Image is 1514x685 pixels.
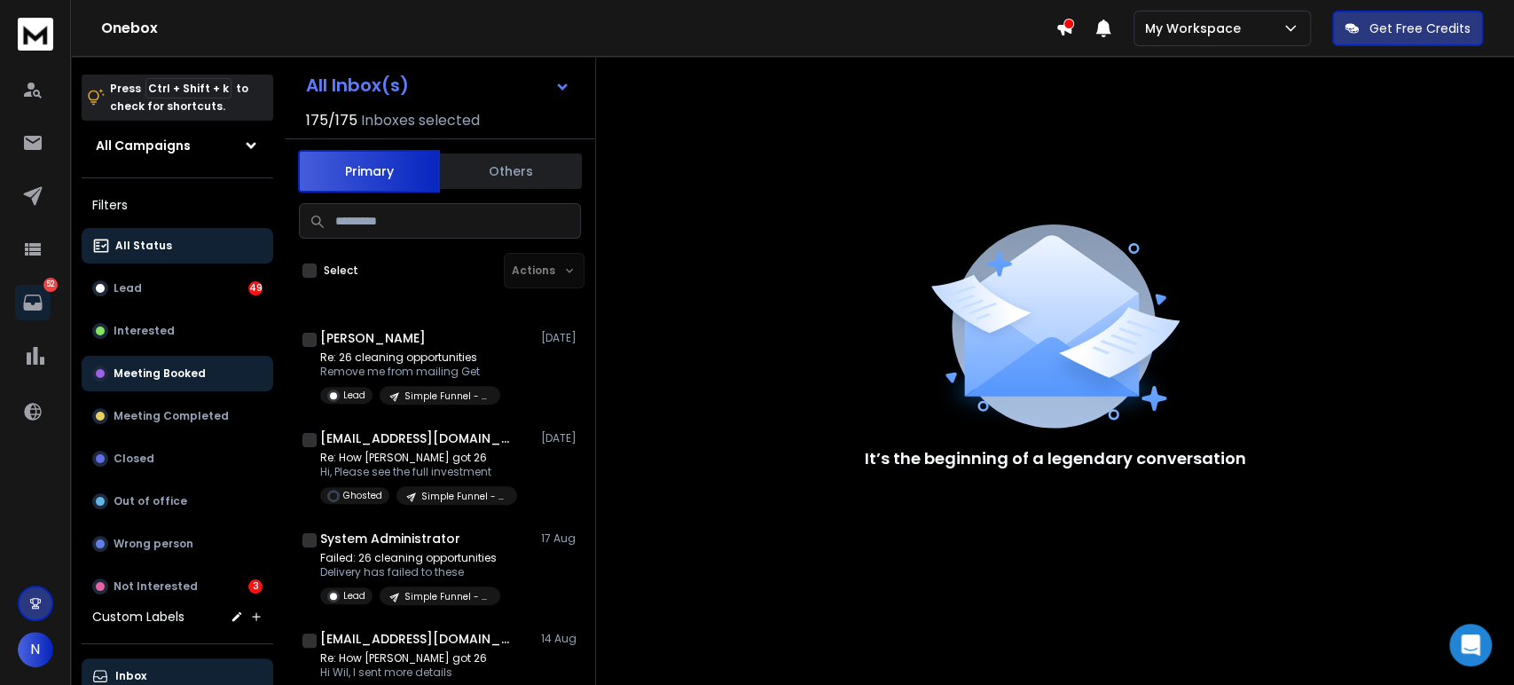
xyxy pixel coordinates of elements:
div: 3 [248,579,263,594]
p: Hi, Please see the full investment [320,465,517,479]
button: Meeting Completed [82,398,273,434]
button: Closed [82,441,273,476]
p: Delivery has failed to these [320,565,500,579]
button: Get Free Credits [1332,11,1483,46]
button: Interested [82,313,273,349]
p: 14 Aug [541,632,581,646]
div: 49 [248,281,263,295]
span: 175 / 175 [306,110,357,131]
h1: Onebox [101,18,1055,39]
p: All Status [115,239,172,253]
p: Meeting Completed [114,409,229,423]
h1: [PERSON_NAME] [320,329,426,347]
p: 52 [43,278,58,292]
button: N [18,632,53,667]
p: Interested [114,324,175,338]
h3: Filters [82,193,273,217]
p: [DATE] [541,331,581,345]
h3: Inboxes selected [361,110,480,131]
p: Failed: 26 cleaning opportunities [320,551,500,565]
h1: System Administrator [320,530,460,547]
label: Select [324,264,358,278]
p: Lead [343,589,365,602]
p: It’s the beginning of a legendary conversation [865,446,1246,471]
button: All Inbox(s) [292,67,584,103]
img: logo [18,18,53,51]
p: Simple Funnel - CC - Lead Magnet [404,390,490,403]
p: [DATE] [541,431,581,445]
button: Lead49 [82,271,273,306]
button: Primary [298,150,440,193]
p: Remove me from mailing Get [320,365,500,379]
span: Ctrl + Shift + k [145,78,231,98]
h1: All Inbox(s) [306,76,409,94]
p: Inbox [115,669,146,683]
h1: [EMAIL_ADDRESS][DOMAIN_NAME] [320,630,515,648]
p: Simple Funnel - CC - Lead Magnet [421,490,506,503]
button: All Campaigns [82,128,273,163]
button: All Status [82,228,273,264]
a: 52 [15,285,51,320]
button: Out of office [82,484,273,519]
h1: All Campaigns [96,137,191,154]
button: Meeting Booked [82,356,273,391]
button: Not Interested3 [82,569,273,604]
p: Meeting Booked [114,366,206,381]
div: Open Intercom Messenger [1449,624,1492,666]
p: 17 Aug [541,531,581,546]
p: Press to check for shortcuts. [110,80,248,115]
p: Simple Funnel - CC - Lead Magnet [404,590,490,603]
p: Wrong person [114,537,193,551]
p: Ghosted [343,489,382,502]
button: Wrong person [82,526,273,562]
p: Lead [114,281,142,295]
h3: Custom Labels [92,608,184,626]
p: Out of office [114,494,187,508]
p: Get Free Credits [1369,20,1471,37]
p: Re: How [PERSON_NAME] got 26 [320,651,525,665]
h1: [EMAIL_ADDRESS][DOMAIN_NAME] [320,429,515,447]
button: Others [440,152,582,191]
p: Lead [343,389,365,402]
p: My Workspace [1145,20,1248,37]
p: Re: How [PERSON_NAME] got 26 [320,451,517,465]
p: Not Interested [114,579,198,594]
p: Re: 26 cleaning opportunities [320,350,500,365]
p: Closed [114,452,154,466]
p: Hi Wil, I sent more details [320,665,525,680]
